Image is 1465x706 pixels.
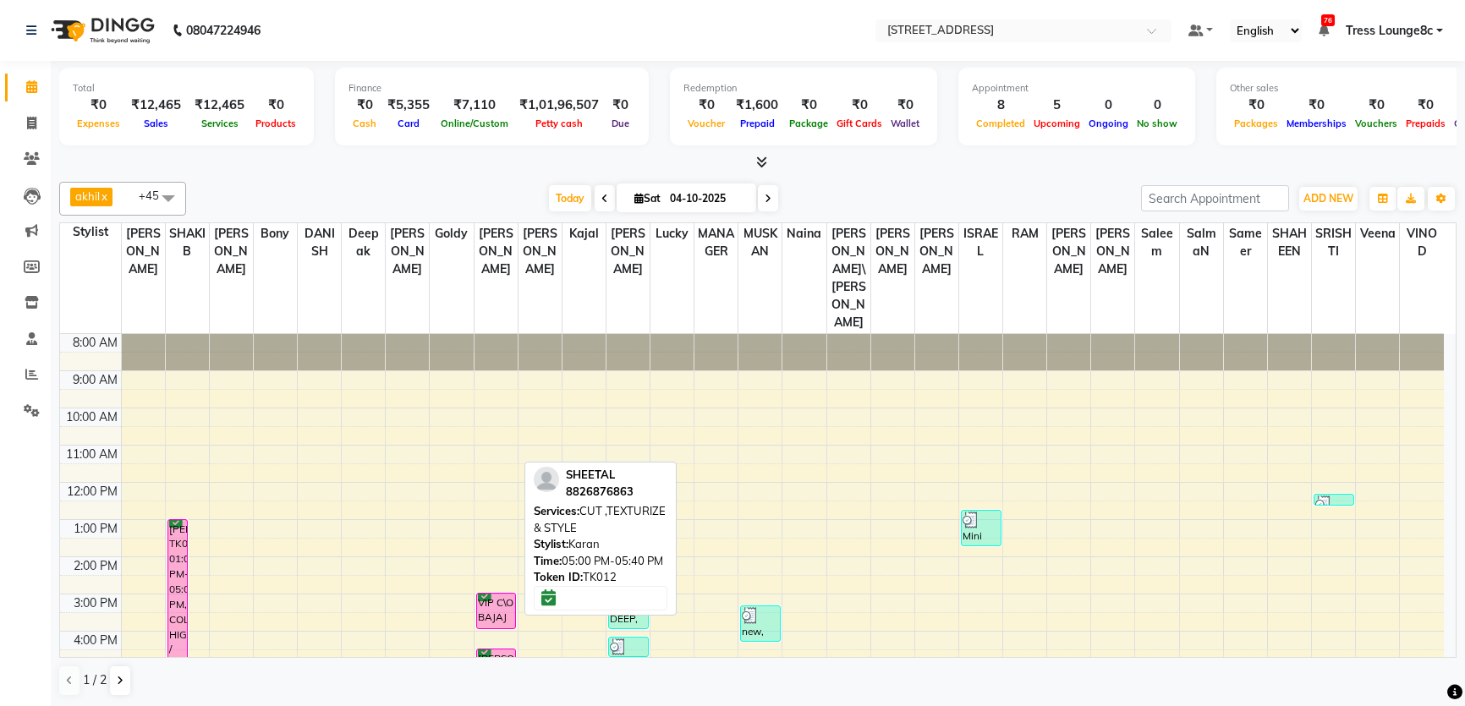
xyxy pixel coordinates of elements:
span: [PERSON_NAME] [1091,223,1134,280]
span: [PERSON_NAME] [606,223,650,280]
div: [PERSON_NAME], TK01, 12:20 PM-12:30 PM, ADVANCE MAKE UP BOOKING [1314,495,1353,505]
span: ISRAEL [959,223,1002,262]
span: [PERSON_NAME] [871,223,914,280]
div: ₹0 [1230,96,1282,115]
span: Prepaid [736,118,779,129]
span: VINOD [1400,223,1444,262]
span: Voucher [683,118,729,129]
div: [PERSON_NAME], TK04, 01:00 PM-05:00 PM, COLOR HIGHLIGHTS / COLOR CHUNKS,NANO PLASTIA (₹13000) [168,520,187,665]
span: No show [1133,118,1182,129]
span: Saleem [1135,223,1178,262]
span: [PERSON_NAME] [210,223,253,280]
span: 76 [1321,14,1335,26]
div: ₹0 [886,96,924,115]
div: ₹0 [785,96,832,115]
div: Appointment [972,81,1182,96]
div: ₹0 [1282,96,1351,115]
div: 4:00 PM [70,632,121,649]
span: RAM [1003,223,1046,244]
div: new, TK08, 03:20 PM-04:20 PM, SPECIAL OCCASION / UP STYLE [741,606,780,641]
div: 1:00 PM [70,520,121,538]
div: ₹0 [683,96,729,115]
div: ₹0 [1351,96,1402,115]
span: Today [549,185,591,211]
span: [PERSON_NAME] [519,223,562,280]
span: Memberships [1282,118,1351,129]
span: Sales [140,118,173,129]
span: Upcoming [1029,118,1084,129]
div: Stylist [60,223,121,241]
div: ₹0 [251,96,300,115]
span: Services [197,118,243,129]
span: kajal [562,223,606,244]
span: naina [782,223,826,244]
div: ₹0 [73,96,124,115]
span: +45 [139,189,172,202]
img: profile [534,467,559,492]
div: ₹0 [606,96,635,115]
span: Due [607,118,634,129]
span: [PERSON_NAME] [122,223,165,280]
div: Redemption [683,81,924,96]
div: ₹1,600 [729,96,785,115]
div: 10:00 AM [63,408,121,426]
span: Bony [254,223,297,244]
span: Tress Lounge8c [1346,22,1433,40]
button: ADD NEW [1299,187,1358,211]
div: 05:00 PM-05:40 PM [534,553,667,570]
span: Products [251,118,300,129]
div: Mini Kapoor HM, TK05, 12:45 PM-01:45 PM, LUXURY ORGANIC MANICURE [962,511,1001,545]
a: 76 [1319,23,1329,38]
span: Stylist: [534,537,568,550]
div: ₹1,01,96,507 [513,96,606,115]
div: ₹0 [348,96,381,115]
a: x [100,189,107,203]
span: MANAGER [694,223,738,262]
span: Sat [630,192,665,205]
div: ₹0 [1402,96,1450,115]
div: 0 [1133,96,1182,115]
div: Finance [348,81,635,96]
span: SHAHEEN [1268,223,1311,262]
div: ₹12,465 [124,96,188,115]
span: veena [1356,223,1399,244]
div: 11:00 AM [63,446,121,463]
div: ₹7,110 [436,96,513,115]
span: Time: [534,554,562,567]
span: ADD NEW [1303,192,1353,205]
div: 8826876863 [566,484,634,501]
span: [PERSON_NAME] [386,223,429,280]
b: 08047224946 [186,7,261,54]
div: 9:00 AM [69,371,121,389]
span: Wallet [886,118,924,129]
span: Online/Custom [436,118,513,129]
span: Prepaids [1402,118,1450,129]
span: DANISH [298,223,341,262]
img: logo [43,7,159,54]
div: 12:00 PM [63,483,121,501]
span: SHEETAL [566,468,615,481]
div: 3:00 PM [70,594,121,612]
div: 2:00 PM [70,557,121,575]
span: akhil [75,189,100,203]
span: MUSKAN [738,223,782,262]
span: Lucky [650,223,694,244]
div: ₹12,465 [188,96,251,115]
div: 0 [1084,96,1133,115]
span: [PERSON_NAME] [1047,223,1090,280]
span: Package [785,118,832,129]
div: ₹0 [832,96,886,115]
div: Total [73,81,300,96]
span: SHAKIB [166,223,209,262]
span: goldy [430,223,473,244]
div: 8 [972,96,1029,115]
span: Token ID: [534,570,583,583]
span: Cash [348,118,381,129]
input: 2025-10-04 [665,186,749,211]
span: 1 / 2 [83,671,107,689]
span: Expenses [73,118,124,129]
div: Karan [534,536,667,553]
span: Services: [534,504,579,517]
span: Ongoing [1084,118,1133,129]
span: Gift Cards [832,118,886,129]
